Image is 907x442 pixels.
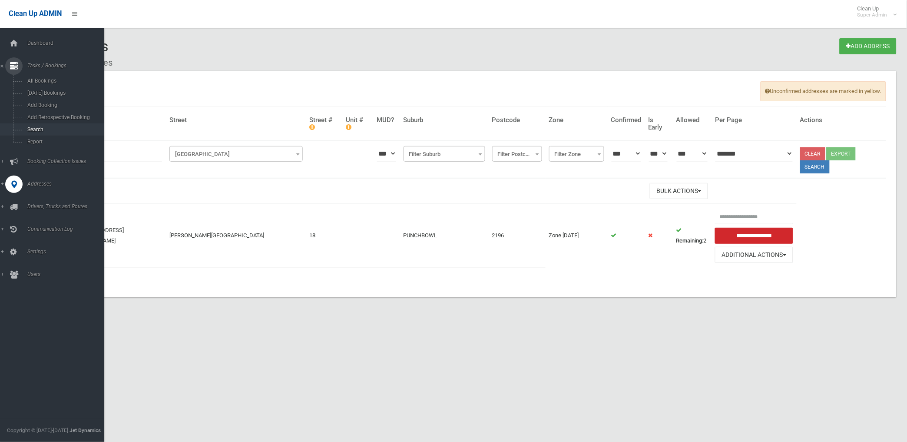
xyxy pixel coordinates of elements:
[761,81,886,101] span: Unconfirmed addresses are marked in yellow.
[551,148,602,160] span: Filter Zone
[25,102,104,108] span: Add Booking
[25,114,104,120] span: Add Retrospective Booking
[673,204,712,267] td: 2
[800,147,825,160] a: Clear
[715,247,793,263] button: Additional Actions
[310,116,339,131] h4: Street #
[827,147,856,160] button: Export
[9,10,62,18] span: Clean Up ADMIN
[25,158,112,164] span: Booking Collection Issues
[25,271,112,277] span: Users
[546,204,608,267] td: Zone [DATE]
[25,249,112,255] span: Settings
[404,116,485,124] h4: Suburb
[377,116,396,124] h4: MUD?
[166,204,306,267] td: [PERSON_NAME][GEOGRAPHIC_DATA]
[172,148,300,160] span: Filter Street
[549,116,604,124] h4: Zone
[25,126,104,133] span: Search
[406,148,483,160] span: Filter Suburb
[611,116,642,124] h4: Confirmed
[840,38,897,54] a: Add Address
[25,40,112,46] span: Dashboard
[346,116,370,131] h4: Unit #
[650,183,708,199] button: Bulk Actions
[25,78,104,84] span: All Bookings
[70,427,101,433] strong: Jet Dynamics
[489,204,546,267] td: 2196
[25,63,112,69] span: Tasks / Bookings
[169,116,302,124] h4: Street
[857,12,887,18] small: Super Admin
[492,116,542,124] h4: Postcode
[649,116,669,131] h4: Is Early
[492,146,542,162] span: Filter Postcode
[25,203,112,209] span: Drivers, Trucks and Routes
[25,90,104,96] span: [DATE] Bookings
[25,226,112,232] span: Communication Log
[800,160,830,173] button: Search
[169,146,302,162] span: Filter Street
[400,204,489,267] td: PUNCHBOWL
[7,427,68,433] span: Copyright © [DATE]-[DATE]
[306,204,343,267] td: 18
[676,116,708,124] h4: Allowed
[676,237,704,244] strong: Remaining:
[74,116,162,124] h4: Address
[549,146,604,162] span: Filter Zone
[25,139,104,145] span: Report
[853,5,896,18] span: Clean Up
[800,116,883,124] h4: Actions
[494,148,540,160] span: Filter Postcode
[25,181,112,187] span: Addresses
[404,146,485,162] span: Filter Suburb
[715,116,793,124] h4: Per Page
